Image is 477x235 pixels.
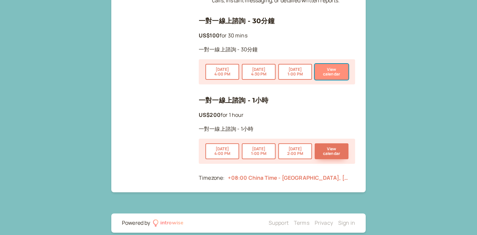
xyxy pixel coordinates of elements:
[199,31,355,40] p: for 30 mins
[278,64,312,80] button: [DATE]1:00 PM
[199,32,220,39] b: US$100
[199,45,355,54] p: 一對一線上諮詢 - 30分鐘
[153,219,184,227] a: introwise
[205,143,239,159] button: [DATE]4:00 PM
[199,174,225,182] div: Timezone:
[199,96,269,104] a: 一對一線上諮詢 - 1小時
[205,64,239,80] button: [DATE]4:00 PM
[199,125,355,133] p: 一對一線上諮詢 - 1小時
[199,111,221,118] b: US$200
[242,64,276,80] button: [DATE]4:30 PM
[278,143,312,159] button: [DATE]2:00 PM
[315,219,333,226] a: Privacy
[242,143,276,159] button: [DATE]1:00 PM
[294,219,309,226] a: Terms
[199,111,355,119] p: for 1 hour
[315,143,348,159] button: View calendar
[122,219,150,227] div: Powered by
[199,17,275,25] a: 一對一線上諮詢 - 30分鐘
[160,219,184,227] div: introwise
[315,64,348,80] button: View calendar
[269,219,289,226] a: Support
[338,219,355,226] a: Sign in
